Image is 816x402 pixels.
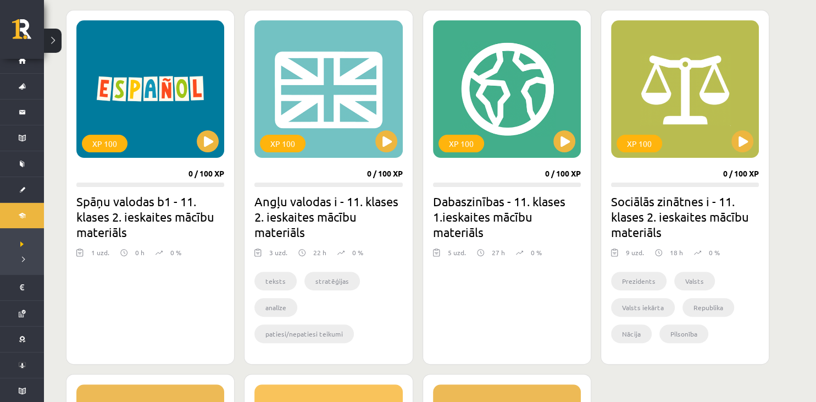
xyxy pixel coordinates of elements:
p: 0 % [170,247,181,257]
h2: Angļu valodas i - 11. klases 2. ieskaites mācību materiāls [254,194,402,240]
p: 0 % [352,247,363,257]
li: Valsts iekārta [611,298,675,317]
p: 27 h [492,247,505,257]
li: Pilsonība [659,324,708,343]
p: 0 h [135,247,145,257]
li: Republika [682,298,734,317]
li: Prezidents [611,272,667,290]
div: XP 100 [82,135,127,152]
div: 1 uzd. [91,247,109,264]
div: XP 100 [438,135,484,152]
div: 3 uzd. [269,247,287,264]
li: teksts [254,272,297,290]
li: Valsts [674,272,715,290]
li: analīze [254,298,297,317]
li: patiesi/nepatiesi teikumi [254,324,354,343]
a: Rīgas 1. Tālmācības vidusskola [12,19,44,47]
div: XP 100 [260,135,306,152]
p: 22 h [313,247,326,257]
li: stratēģijas [304,272,360,290]
h2: Sociālās zinātnes i - 11. klases 2. ieskaites mācību materiāls [611,194,759,240]
h2: Dabaszinības - 11. klases 1.ieskaites mācību materiāls [433,194,581,240]
div: 9 uzd. [626,247,644,264]
p: 0 % [531,247,542,257]
div: 5 uzd. [448,247,466,264]
p: 0 % [709,247,720,257]
div: XP 100 [617,135,662,152]
li: Nācija [611,324,652,343]
p: 18 h [670,247,683,257]
h2: Spāņu valodas b1 - 11. klases 2. ieskaites mācību materiāls [76,194,224,240]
